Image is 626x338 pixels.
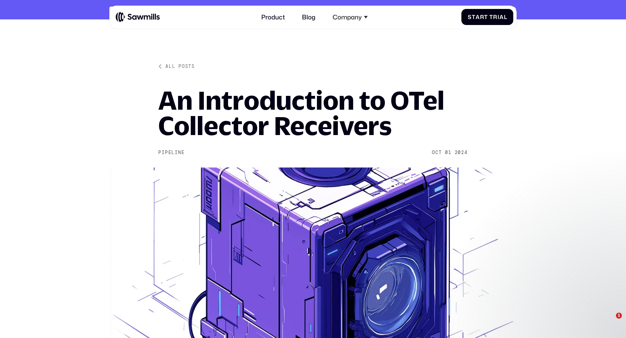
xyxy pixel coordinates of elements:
[158,63,194,70] a: All posts
[297,9,320,25] a: Blog
[493,14,498,21] span: r
[165,63,194,70] div: All posts
[455,150,468,156] div: 2024
[328,9,373,25] div: Company
[432,150,442,156] div: Oct
[616,313,622,319] span: 1
[158,150,184,156] div: Pipeline
[498,14,499,21] span: i
[158,88,467,138] h1: An Introduction to OTel Collector Receivers
[476,14,480,21] span: a
[504,14,507,21] span: l
[256,9,289,25] a: Product
[480,14,485,21] span: r
[601,313,619,331] iframe: Intercom live chat
[461,9,513,25] a: StartTrial
[445,150,451,156] div: 01
[472,14,476,21] span: t
[468,14,472,21] span: S
[333,13,362,21] div: Company
[489,14,493,21] span: T
[484,14,488,21] span: t
[499,14,504,21] span: a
